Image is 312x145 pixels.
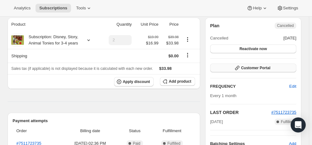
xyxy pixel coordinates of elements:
[39,6,67,11] span: Subscriptions
[210,64,296,72] button: Customer Portal
[273,4,302,13] button: Settings
[134,18,160,31] th: Unit Price
[153,128,191,134] span: Fulfillment
[72,4,96,13] button: Tools
[159,66,172,71] span: $33.98
[281,119,294,124] span: Fulfilled
[253,6,261,11] span: Help
[36,4,71,13] button: Subscriptions
[24,34,80,46] div: Subscription: Disney, Story, Animal Tonies for 3-4 years
[277,23,294,28] span: Cancelled
[210,109,271,116] h2: LAST ORDER
[210,44,296,53] button: Reactivate now
[168,35,178,39] small: $39.98
[148,35,158,39] small: $19.99
[271,109,296,116] button: #7511723735
[289,83,296,90] span: Edit
[286,81,300,91] button: Edit
[8,49,101,63] th: Shipping
[168,54,179,58] span: $0.00
[210,93,237,98] span: Every 1 month
[64,128,117,134] span: Billing date
[120,128,149,134] span: Status
[101,18,134,31] th: Quantity
[169,79,191,84] span: Add product
[162,40,178,46] span: $33.98
[11,66,153,71] span: Sales tax (if applicable) is not displayed because it is calculated with each new order.
[210,23,220,29] h2: Plan
[283,6,298,11] span: Settings
[283,35,296,41] span: [DATE]
[10,4,34,13] button: Analytics
[210,83,289,90] h2: FREQUENCY
[13,124,62,138] th: Order
[14,6,30,11] span: Analytics
[123,79,150,84] span: Apply discount
[8,18,101,31] th: Product
[114,77,154,86] button: Apply discount
[183,36,193,43] button: Product actions
[210,119,223,125] span: [DATE]
[76,6,86,11] span: Tools
[146,40,158,46] span: $16.99
[210,35,228,41] span: Cancelled
[239,46,267,51] span: Reactivate now
[183,52,193,59] button: Shipping actions
[291,117,306,132] div: Open Intercom Messenger
[243,4,271,13] button: Help
[271,110,296,115] a: #7511723735
[160,18,180,31] th: Price
[241,65,270,70] span: Customer Portal
[160,77,195,86] button: Add product
[13,118,195,124] h2: Payment attempts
